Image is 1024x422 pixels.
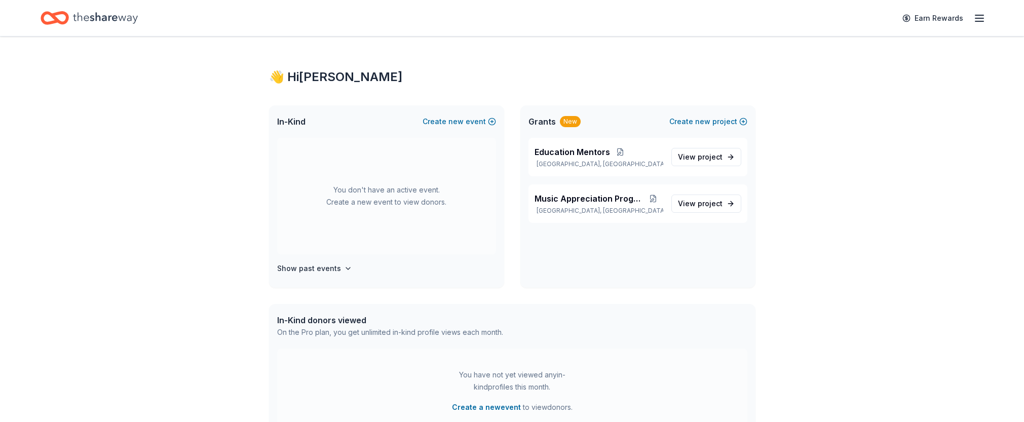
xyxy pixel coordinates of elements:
[452,401,521,413] button: Create a newevent
[277,138,496,254] div: You don't have an active event. Create a new event to view donors.
[678,151,723,163] span: View
[896,9,969,27] a: Earn Rewards
[449,369,576,393] div: You have not yet viewed any in-kind profiles this month.
[277,262,352,275] button: Show past events
[560,116,581,127] div: New
[698,152,723,161] span: project
[41,6,138,30] a: Home
[671,148,741,166] a: View project
[535,193,644,205] span: Music Appreciation Program
[669,116,747,128] button: Createnewproject
[671,195,741,213] a: View project
[269,69,755,85] div: 👋 Hi [PERSON_NAME]
[277,262,341,275] h4: Show past events
[678,198,723,210] span: View
[452,401,573,413] span: to view donors .
[535,146,610,158] span: Education Mentors
[277,116,306,128] span: In-Kind
[277,314,503,326] div: In-Kind donors viewed
[698,199,723,208] span: project
[535,207,663,215] p: [GEOGRAPHIC_DATA], [GEOGRAPHIC_DATA]
[528,116,556,128] span: Grants
[423,116,496,128] button: Createnewevent
[448,116,464,128] span: new
[695,116,710,128] span: new
[277,326,503,338] div: On the Pro plan, you get unlimited in-kind profile views each month.
[535,160,663,168] p: [GEOGRAPHIC_DATA], [GEOGRAPHIC_DATA]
